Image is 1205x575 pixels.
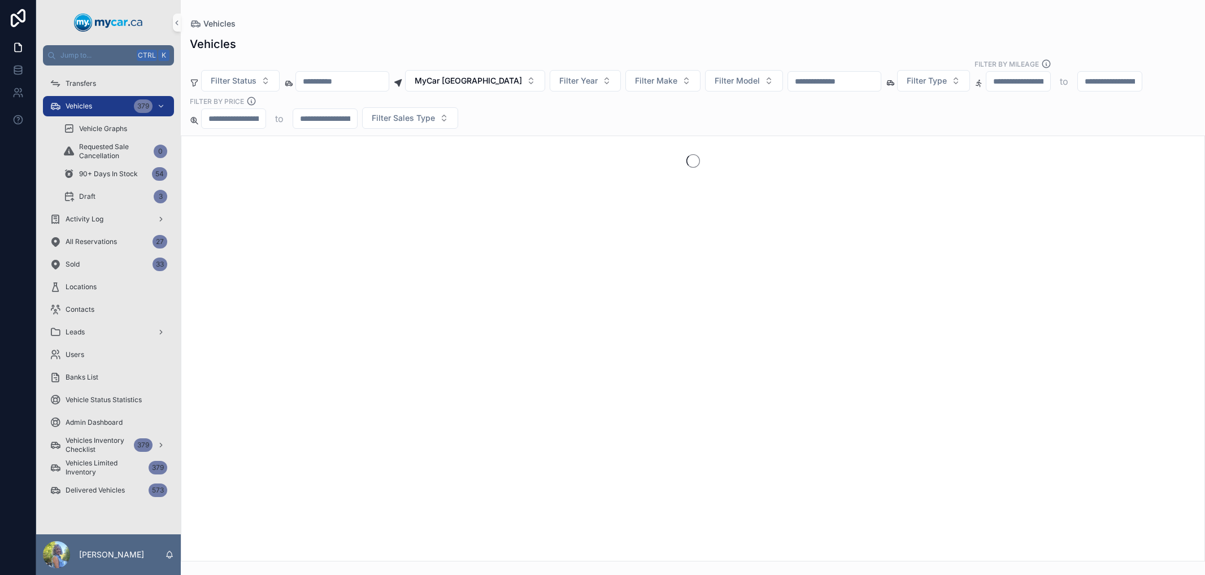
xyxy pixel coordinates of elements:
a: Leads [43,322,174,342]
img: App logo [74,14,143,32]
span: Contacts [66,305,94,314]
span: Admin Dashboard [66,418,123,427]
span: Sold [66,260,80,269]
a: Transfers [43,73,174,94]
a: Requested Sale Cancellation0 [56,141,174,162]
a: Vehicles Inventory Checklist379 [43,435,174,455]
a: Banks List [43,367,174,387]
span: Users [66,350,84,359]
div: 54 [152,167,167,181]
span: Filter Sales Type [372,112,435,124]
button: Select Button [405,70,545,92]
p: to [275,112,284,125]
a: 90+ Days In Stock54 [56,164,174,184]
div: 27 [153,235,167,249]
label: Filter By Mileage [975,59,1039,69]
span: MyCar [GEOGRAPHIC_DATA] [415,75,522,86]
div: 0 [154,145,167,158]
h1: Vehicles [190,36,236,52]
a: Vehicle Graphs [56,119,174,139]
a: Vehicles [190,18,236,29]
span: Jump to... [60,51,132,60]
span: All Reservations [66,237,117,246]
span: Delivered Vehicles [66,486,125,495]
label: FILTER BY PRICE [190,96,244,106]
a: Locations [43,277,174,297]
button: Select Button [201,70,280,92]
button: Select Button [550,70,621,92]
a: All Reservations27 [43,232,174,252]
span: Vehicles [203,18,236,29]
a: Vehicle Status Statistics [43,390,174,410]
button: Select Button [897,70,970,92]
p: [PERSON_NAME] [79,549,144,560]
span: Draft [79,192,95,201]
a: Sold33 [43,254,174,275]
a: Admin Dashboard [43,412,174,433]
a: Vehicles Limited Inventory379 [43,458,174,478]
button: Select Button [625,70,701,92]
div: 573 [149,483,167,497]
span: Vehicles [66,102,92,111]
button: Select Button [705,70,783,92]
span: Vehicle Graphs [79,124,127,133]
span: Filter Year [559,75,598,86]
a: Contacts [43,299,174,320]
div: 3 [154,190,167,203]
span: Requested Sale Cancellation [79,142,149,160]
a: Draft3 [56,186,174,207]
span: Filter Model [715,75,760,86]
span: Vehicle Status Statistics [66,395,142,404]
div: scrollable content [36,66,181,515]
span: Activity Log [66,215,103,224]
span: Locations [66,282,97,291]
div: 379 [134,438,153,452]
span: Leads [66,328,85,337]
div: 379 [149,461,167,474]
a: Delivered Vehicles573 [43,480,174,500]
a: Activity Log [43,209,174,229]
span: Transfers [66,79,96,88]
p: to [1060,75,1068,88]
button: Select Button [362,107,458,129]
a: Vehicles379 [43,96,174,116]
span: K [159,51,168,60]
div: 33 [153,258,167,271]
a: Users [43,345,174,365]
span: Vehicles Limited Inventory [66,459,144,477]
div: 379 [134,99,153,113]
span: Vehicles Inventory Checklist [66,436,129,454]
span: 90+ Days In Stock [79,169,138,178]
button: Jump to...CtrlK [43,45,174,66]
span: Filter Status [211,75,256,86]
span: Banks List [66,373,98,382]
span: Filter Make [635,75,677,86]
span: Filter Type [907,75,947,86]
span: Ctrl [137,50,157,61]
